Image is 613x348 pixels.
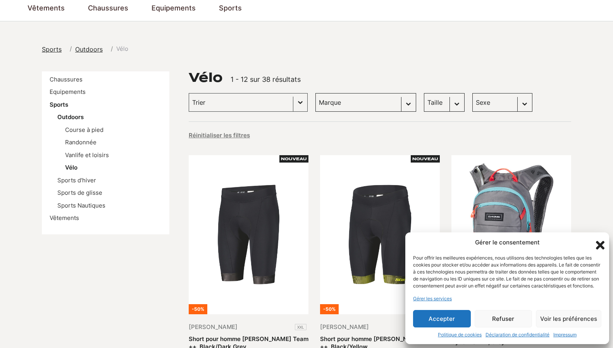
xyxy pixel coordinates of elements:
button: Refuser [475,310,532,327]
a: Vêtements [28,3,65,13]
a: Vélo [65,164,77,171]
a: Gérer les services [413,295,452,302]
a: Sports [219,3,242,13]
h1: Vélo [189,71,223,84]
a: Déclaration de confidentialité [486,331,549,338]
nav: breadcrumbs [42,45,128,54]
a: Sports d'hiver [57,177,96,184]
a: Sports de glisse [57,189,102,196]
a: Sports Nautiques [57,202,105,209]
span: 1 - 12 sur 38 résultats [231,75,301,83]
a: Outdoors [57,113,84,121]
button: Réinitialiser les filtres [189,132,250,139]
button: Basculer la liste [293,93,307,111]
button: Voir les préférences [536,310,601,327]
a: Course à pied [65,126,103,133]
div: Pour offrir les meilleures expériences, nous utilisons des technologies telles que les cookies po... [413,255,601,289]
a: Equipements [50,88,86,95]
a: Vanlife et loisirs [65,151,109,159]
a: Equipements [152,3,196,13]
a: Chaussures [50,76,83,83]
span: Vélo [116,45,128,54]
span: Outdoors [75,45,103,53]
a: Randonnée [65,139,96,146]
div: Fermer la boîte de dialogue [594,239,601,246]
input: Trier [192,97,290,107]
a: Vêtements [50,214,79,222]
a: Politique de cookies [438,331,482,338]
a: Impressum [553,331,577,338]
div: Gérer le consentement [475,238,540,247]
button: Accepter [413,310,471,327]
span: Sports [42,45,62,53]
a: Sports [50,101,68,108]
a: Sports [42,45,66,54]
a: Sac D’Hydratation pour Homme DAKINE Syncline 12L , Grey [451,331,563,346]
a: Outdoors [75,45,107,54]
a: Chaussures [88,3,128,13]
